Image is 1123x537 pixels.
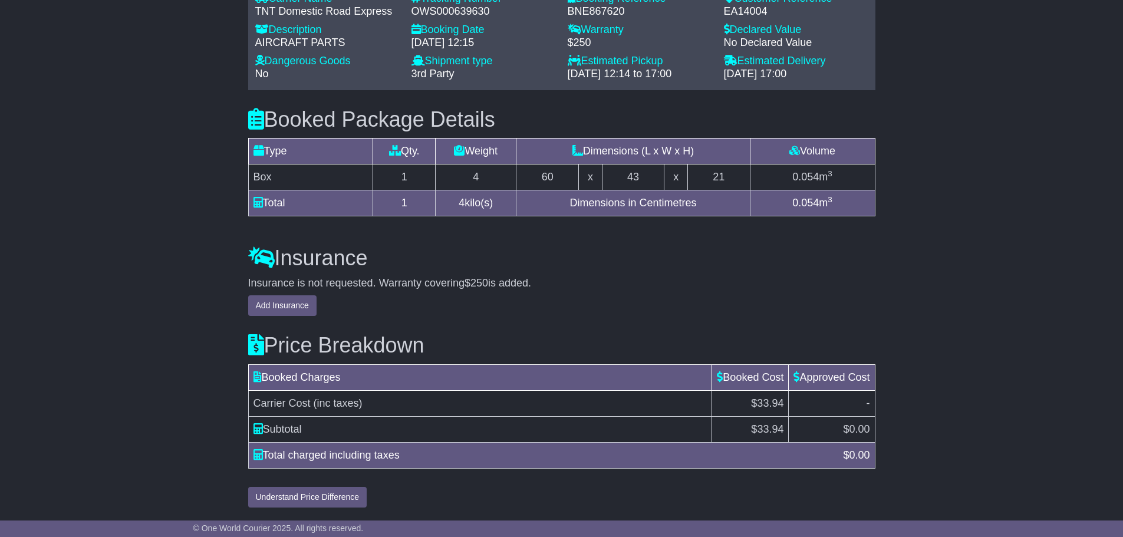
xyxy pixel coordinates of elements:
[789,364,875,390] td: Approved Cost
[789,416,875,442] td: $
[411,24,556,37] div: Booking Date
[712,416,789,442] td: $
[255,5,400,18] div: TNT Domestic Road Express
[248,246,875,270] h3: Insurance
[724,55,868,68] div: Estimated Delivery
[436,164,516,190] td: 4
[255,68,269,80] span: No
[751,397,783,409] span: $33.94
[792,197,819,209] span: 0.054
[411,68,455,80] span: 3rd Party
[579,164,602,190] td: x
[867,397,870,409] span: -
[750,164,875,190] td: m
[712,364,789,390] td: Booked Cost
[255,55,400,68] div: Dangerous Goods
[828,195,832,204] sup: 3
[757,423,783,435] span: 33.94
[750,139,875,164] td: Volume
[664,164,687,190] td: x
[255,24,400,37] div: Description
[248,108,875,131] h3: Booked Package Details
[373,164,436,190] td: 1
[248,364,712,390] td: Booked Charges
[248,447,838,463] div: Total charged including taxes
[724,37,868,50] div: No Declared Value
[602,164,664,190] td: 43
[568,37,712,50] div: $250
[411,37,556,50] div: [DATE] 12:15
[248,190,373,216] td: Total
[516,164,579,190] td: 60
[516,190,750,216] td: Dimensions in Centimetres
[411,5,556,18] div: OWS000639630
[248,164,373,190] td: Box
[248,139,373,164] td: Type
[465,277,488,289] span: $250
[724,24,868,37] div: Declared Value
[687,164,750,190] td: 21
[724,68,868,81] div: [DATE] 17:00
[568,68,712,81] div: [DATE] 12:14 to 17:00
[750,190,875,216] td: m
[568,5,712,18] div: BNE867620
[724,5,868,18] div: EA14004
[193,523,364,533] span: © One World Courier 2025. All rights reserved.
[248,277,875,290] div: Insurance is not requested. Warranty covering is added.
[248,416,712,442] td: Subtotal
[255,37,400,50] div: AIRCRAFT PARTS
[459,197,465,209] span: 4
[516,139,750,164] td: Dimensions (L x W x H)
[314,397,363,409] span: (inc taxes)
[373,190,436,216] td: 1
[253,397,311,409] span: Carrier Cost
[849,449,870,461] span: 0.00
[436,139,516,164] td: Weight
[248,334,875,357] h3: Price Breakdown
[248,487,367,508] button: Understand Price Difference
[849,423,870,435] span: 0.00
[792,171,819,183] span: 0.054
[837,447,875,463] div: $
[828,169,832,178] sup: 3
[248,295,317,316] button: Add Insurance
[436,190,516,216] td: kilo(s)
[568,55,712,68] div: Estimated Pickup
[411,55,556,68] div: Shipment type
[373,139,436,164] td: Qty.
[568,24,712,37] div: Warranty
